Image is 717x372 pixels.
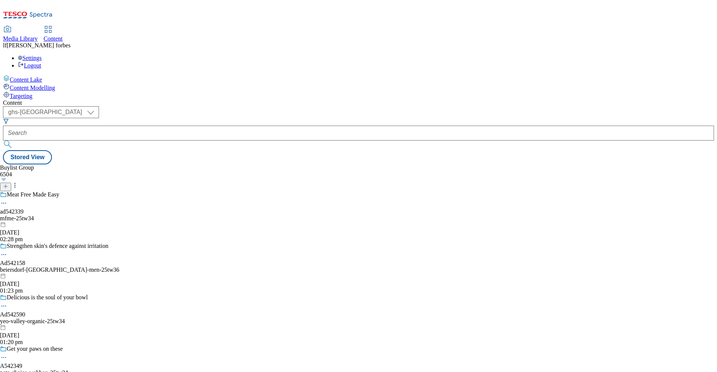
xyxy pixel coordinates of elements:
span: Media Library [3,35,38,42]
a: Content Lake [3,75,714,83]
button: Stored View [3,150,52,164]
span: Targeting [10,93,32,99]
div: Meat Free Made Easy [7,191,59,198]
div: Delicious is the soul of your bowl [7,294,88,301]
a: Settings [18,55,42,61]
div: Strengthen skin's defence against irritation [7,243,108,249]
span: Content Lake [10,76,42,83]
a: Content [44,26,63,42]
div: Content [3,100,714,106]
input: Search [3,126,714,141]
a: Logout [18,62,41,69]
span: Content [44,35,63,42]
svg: Search Filters [3,118,9,124]
a: Media Library [3,26,38,42]
a: Targeting [3,91,714,100]
span: lf [3,42,7,48]
span: [PERSON_NAME] forbes [7,42,71,48]
div: Get your paws on these [7,346,63,352]
span: Content Modelling [10,85,55,91]
a: Content Modelling [3,83,714,91]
